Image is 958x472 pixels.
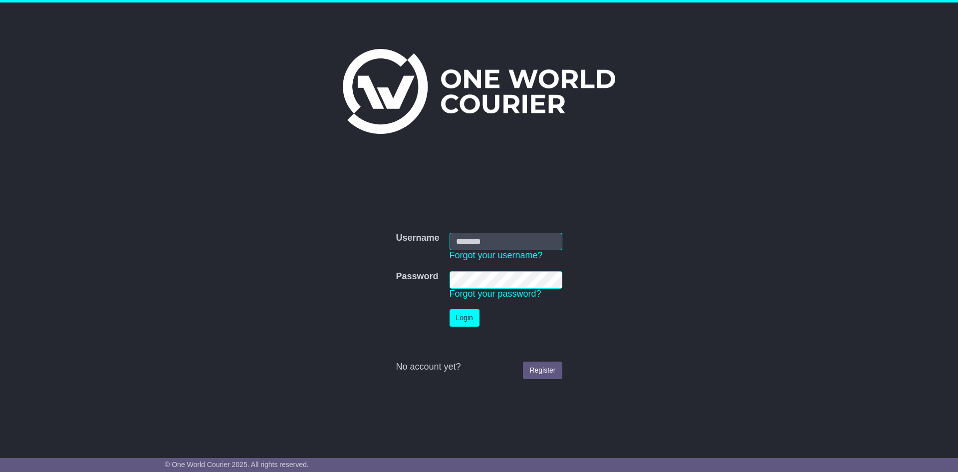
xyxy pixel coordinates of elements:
div: No account yet? [396,362,562,373]
span: © One World Courier 2025. All rights reserved. [165,461,309,469]
button: Login [450,309,479,327]
label: Password [396,271,438,282]
a: Register [523,362,562,379]
a: Forgot your password? [450,289,541,299]
a: Forgot your username? [450,250,543,260]
img: One World [343,49,615,134]
label: Username [396,233,439,244]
